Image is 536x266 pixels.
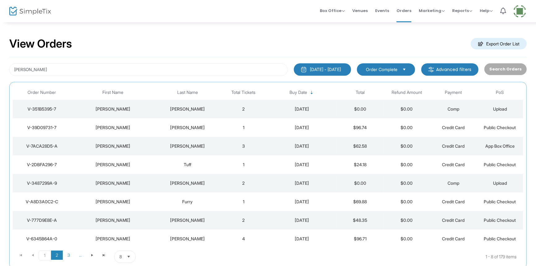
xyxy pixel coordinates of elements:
[220,230,267,248] td: 4
[86,251,98,260] span: Go to the next page
[39,251,51,260] span: Page 1
[157,199,219,205] div: Furry
[337,192,384,211] td: $69.88
[442,162,465,167] span: Credit Card
[14,199,69,205] div: V-A8D3A0C2-C
[442,143,465,149] span: Credit Card
[72,217,153,223] div: Kristi
[337,137,384,155] td: $62.58
[268,236,335,242] div: 9/14/2025
[484,236,516,241] span: Public Checkout
[14,217,69,223] div: V-777D9E8E-A
[384,100,430,118] td: $0.00
[14,162,69,168] div: V-2DBFA296-7
[14,125,69,131] div: V-39D09731-7
[484,199,516,204] span: Public Checkout
[157,125,219,131] div: Owen
[220,137,267,155] td: 3
[452,8,472,14] span: Reports
[384,211,430,230] td: $0.00
[9,37,72,51] h2: View Orders
[384,155,430,174] td: $0.00
[400,66,409,73] button: Select
[268,143,335,149] div: 9/16/2025
[124,251,133,263] button: Select
[384,192,430,211] td: $0.00
[14,236,69,242] div: V-6345B64A-0
[442,199,465,204] span: Credit Card
[72,199,153,205] div: Kristina
[309,90,314,95] span: Sortable
[421,63,478,76] m-button: Advanced filters
[72,143,153,149] div: KRISTIN K
[337,85,384,100] th: Total
[75,251,86,260] span: Page 4
[9,63,288,76] input: Search by name, email, phone, order number, ip address, or last 4 digits of card
[157,217,219,223] div: Bertrand
[268,217,335,223] div: 9/15/2025
[14,143,69,149] div: V-7ACA28D5-A
[220,155,267,174] td: 1
[301,66,307,73] img: monthly
[384,85,430,100] th: Refund Amount
[493,106,507,112] span: Upload
[157,162,219,168] div: Tuff
[320,8,345,14] span: Box Office
[442,217,465,223] span: Credit Card
[72,106,153,112] div: KRISTI
[484,217,516,223] span: Public Checkout
[63,251,75,260] span: Page 3
[337,155,384,174] td: $24.18
[268,125,335,131] div: 9/16/2025
[98,251,110,260] span: Go to the last page
[157,180,219,186] div: Tillery
[119,254,122,260] span: 8
[428,66,434,73] img: filter
[14,106,69,112] div: V-351B5395-7
[480,8,493,14] span: Help
[51,251,63,260] span: Page 2
[366,66,397,73] span: Order Complete
[337,100,384,118] td: $0.00
[268,180,335,186] div: 9/15/2025
[337,174,384,192] td: $0.00
[72,180,153,186] div: Kris
[220,100,267,118] td: 2
[384,137,430,155] td: $0.00
[352,3,368,19] span: Venues
[294,63,351,76] button: [DATE] - [DATE]
[375,3,389,19] span: Events
[90,253,95,258] span: Go to the next page
[442,236,465,241] span: Credit Card
[419,8,445,14] span: Marketing
[337,211,384,230] td: $48.35
[220,192,267,211] td: 1
[310,66,341,73] div: [DATE] - [DATE]
[72,162,153,168] div: Kristin
[337,118,384,137] td: $96.74
[14,180,69,186] div: V-3487299A-9
[484,125,516,130] span: Public Checkout
[496,90,504,95] span: PoS
[445,90,462,95] span: Payment
[448,180,459,186] span: Comp
[197,251,517,263] kendo-pager-info: 1 - 8 of 179 items
[220,85,267,100] th: Total Tickets
[157,106,219,112] div: MCCLENDON
[157,236,219,242] div: Hemmer
[72,125,153,131] div: Kristina
[268,106,335,112] div: 9/16/2025
[268,199,335,205] div: 9/15/2025
[384,118,430,137] td: $0.00
[101,253,106,258] span: Go to the last page
[485,143,515,149] span: App Box Office
[220,118,267,137] td: 1
[102,90,123,95] span: First Name
[384,174,430,192] td: $0.00
[28,90,56,95] span: Order Number
[72,236,153,242] div: Kristin
[448,106,459,112] span: Comp
[384,230,430,248] td: $0.00
[397,3,411,19] span: Orders
[220,211,267,230] td: 2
